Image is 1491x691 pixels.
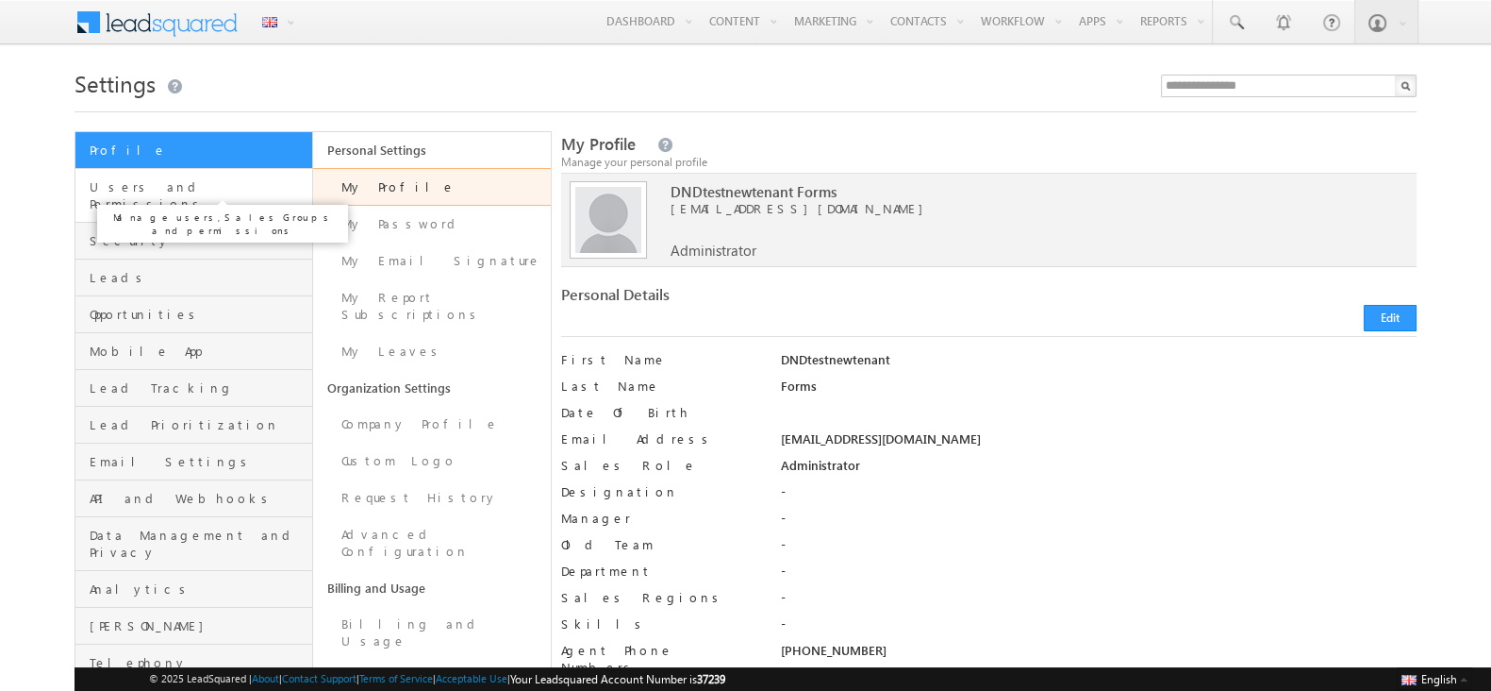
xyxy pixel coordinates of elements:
[75,370,312,407] a: Lead Tracking
[313,480,551,516] a: Request History
[75,645,312,682] a: Telephony
[561,404,758,421] label: Date Of Birth
[75,68,156,98] span: Settings
[90,654,307,671] span: Telephony
[1364,305,1416,331] button: Edit
[781,563,1416,589] div: -
[781,351,1416,378] div: DNDtestnewtenant
[313,570,551,606] a: Billing and Usage
[781,589,1416,615] div: -
[561,642,758,676] label: Agent Phone Numbers
[75,132,312,169] a: Profile
[75,480,312,517] a: API and Webhooks
[75,517,312,571] a: Data Management and Privacy
[90,178,307,212] span: Users and Permissions
[90,379,307,396] span: Lead Tracking
[313,333,551,370] a: My Leaves
[1397,667,1472,690] button: English
[561,286,978,312] div: Personal Details
[561,589,758,606] label: Sales Regions
[282,672,356,684] a: Contact Support
[697,672,725,686] span: 37239
[359,672,433,684] a: Terms of Service
[561,615,758,632] label: Skills
[90,453,307,470] span: Email Settings
[781,510,1416,536] div: -
[75,223,312,260] a: Security
[313,606,551,660] a: Billing and Usage
[313,168,551,206] a: My Profile
[781,615,1416,642] div: -
[149,670,725,688] span: © 2025 LeadSquared | | | | |
[561,510,758,527] label: Manager
[90,617,307,634] span: [PERSON_NAME]
[436,672,507,684] a: Acceptable Use
[75,571,312,608] a: Analytics
[313,206,551,243] a: My Password
[90,581,307,598] span: Analytics
[90,527,307,561] span: Data Management and Privacy
[561,351,758,368] label: First Name
[75,608,312,645] a: [PERSON_NAME]
[313,406,551,443] a: Company Profile
[90,490,307,507] span: API and Webhooks
[781,483,1416,510] div: -
[781,378,1416,404] div: Forms
[90,416,307,433] span: Lead Prioritization
[561,154,1416,171] div: Manage your personal profile
[671,242,756,259] span: Administrator
[75,260,312,296] a: Leads
[561,133,636,155] span: My Profile
[252,672,279,684] a: About
[781,430,1416,457] div: [EMAIL_ADDRESS][DOMAIN_NAME]
[90,232,307,249] span: Security
[90,343,307,360] span: Mobile App
[561,536,758,553] label: Old Team
[75,444,312,480] a: Email Settings
[781,536,1416,563] div: -
[75,407,312,444] a: Lead Prioritization
[1421,672,1457,686] span: English
[781,642,1416,668] div: [PHONE_NUMBER]
[781,457,1416,483] div: Administrator
[561,563,758,580] label: Department
[313,443,551,480] a: Custom Logo
[75,169,312,223] a: Users and Permissions
[313,516,551,570] a: Advanced Configuration
[313,243,551,279] a: My Email Signature
[561,430,758,447] label: Email Address
[313,279,551,333] a: My Report Subscriptions
[313,370,551,406] a: Organization Settings
[561,378,758,395] label: Last Name
[671,183,1354,200] span: DNDtestnewtenant Forms
[90,269,307,286] span: Leads
[313,132,551,168] a: Personal Settings
[561,483,758,500] label: Designation
[75,333,312,370] a: Mobile App
[105,211,340,237] p: Manage users, Sales Groups and permissions
[671,200,1354,217] span: [EMAIL_ADDRESS][DOMAIN_NAME]
[510,672,725,686] span: Your Leadsquared Account Number is
[561,457,758,474] label: Sales Role
[90,142,307,159] span: Profile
